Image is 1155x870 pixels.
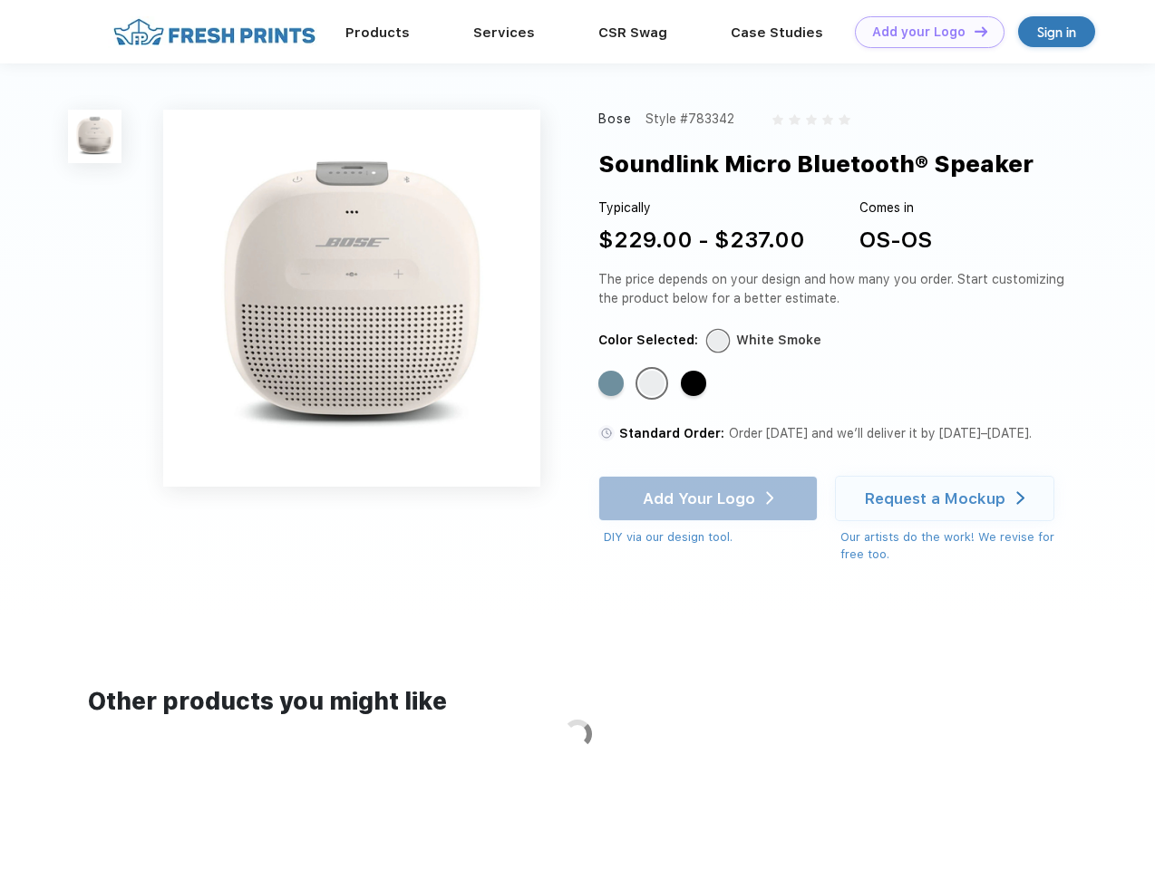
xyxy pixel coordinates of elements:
[108,16,321,48] img: fo%20logo%202.webp
[789,114,800,125] img: gray_star.svg
[598,371,624,396] div: Stone Blue
[598,224,805,256] div: $229.00 - $237.00
[772,114,783,125] img: gray_star.svg
[865,489,1005,507] div: Request a Mockup
[619,426,724,440] span: Standard Order:
[598,24,667,41] a: CSR Swag
[598,331,698,350] div: Color Selected:
[975,26,987,36] img: DT
[839,114,849,125] img: gray_star.svg
[473,24,535,41] a: Services
[639,371,665,396] div: White Smoke
[163,110,540,487] img: func=resize&h=640
[68,110,121,163] img: func=resize&h=100
[598,110,633,129] div: Bose
[345,24,410,41] a: Products
[681,371,706,396] div: Black
[598,198,805,217] div: Typically
[598,147,1034,181] div: Soundlink Micro Bluetooth® Speaker
[806,114,817,125] img: gray_star.svg
[88,684,1066,720] div: Other products you might like
[729,426,1032,440] span: Order [DATE] and we’ll deliver it by [DATE]–[DATE].
[598,425,615,441] img: standard order
[645,110,734,129] div: Style #783342
[840,528,1072,564] div: Our artists do the work! We revise for free too.
[859,224,932,256] div: OS-OS
[1018,16,1095,47] a: Sign in
[822,114,833,125] img: gray_star.svg
[604,528,818,546] div: DIY via our design tool.
[1016,491,1024,505] img: white arrow
[859,198,932,217] div: Comes in
[872,24,966,40] div: Add your Logo
[736,331,821,350] div: White Smoke
[598,270,1072,308] div: The price depends on your design and how many you order. Start customizing the product below for ...
[1037,22,1076,43] div: Sign in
